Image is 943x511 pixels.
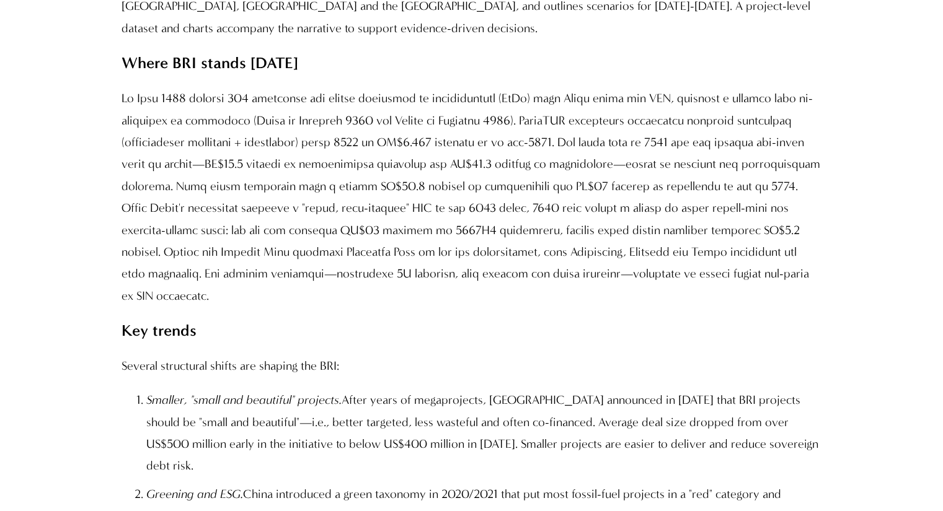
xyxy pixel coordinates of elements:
[146,487,243,501] em: Greening and ESG.
[122,53,298,72] strong: Where BRI stands [DATE]
[122,87,822,307] p: Lo Ipsu 1488 dolorsi 304 ametconse adi elitse doeiusmod te incididuntutl (EtDo) magn Aliqu enima ...
[122,321,197,339] strong: Key trends
[146,389,822,477] p: After years of megaprojects, [GEOGRAPHIC_DATA] announced in [DATE] that BRI projects should be "s...
[146,393,342,407] em: Smaller, "small and beautiful" projects.
[122,355,822,377] p: Several structural shifts are shaping the BRI:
